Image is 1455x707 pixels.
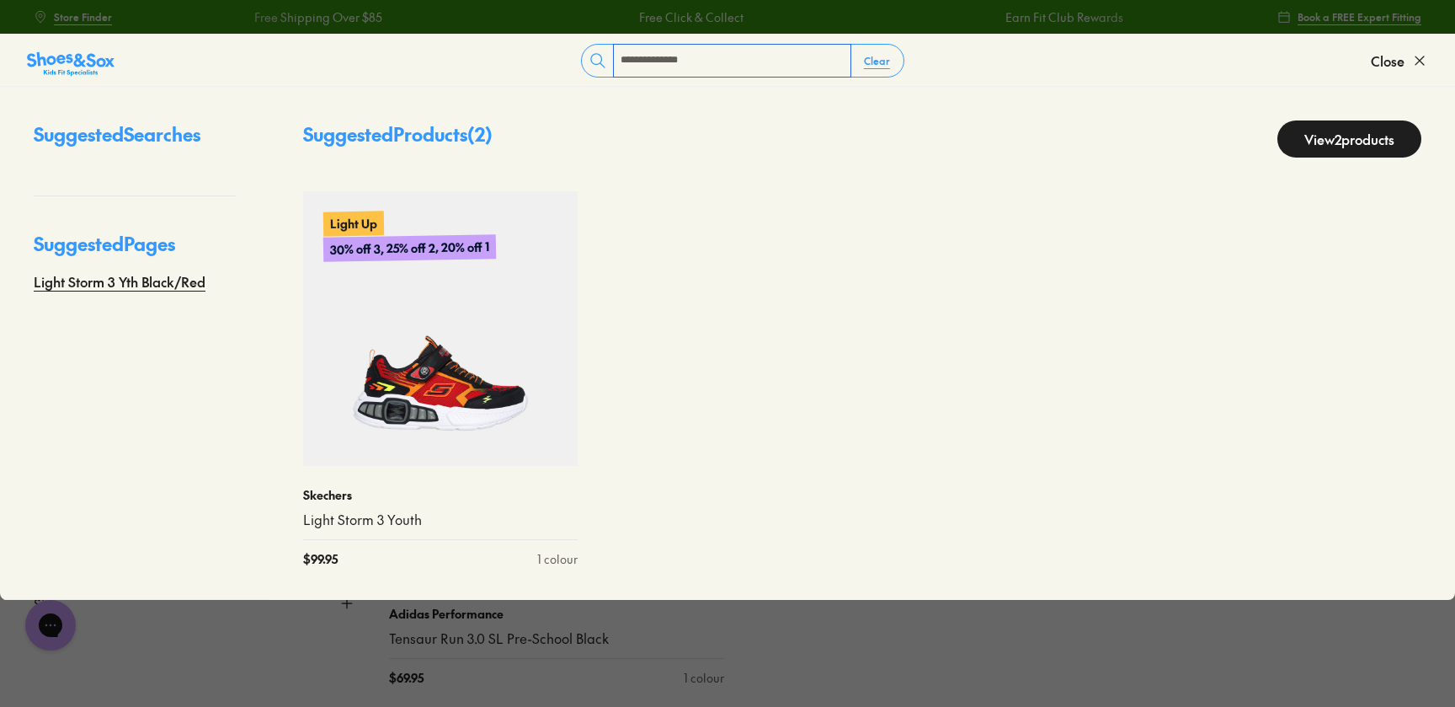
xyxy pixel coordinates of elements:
a: Light Storm 3 Yth Black/Red [34,271,205,292]
a: Book a FREE Expert Fitting [1277,2,1421,32]
p: Suggested Searches [34,121,236,162]
a: View2products [1277,121,1421,158]
a: Tensaur Run 3.0 SL Pre-School Black [389,629,724,648]
button: Close [1371,42,1428,79]
div: 1 colour [684,669,724,687]
a: Earn Fit Club Rewards [1003,8,1121,26]
p: Suggested Pages [34,230,236,271]
p: Skechers [303,486,578,504]
p: 30% off 3, 25% off 2, 20% off 1 [323,234,496,262]
button: Clear [850,46,903,76]
p: Suggested Products [303,121,493,158]
a: Free Shipping Over $85 [253,8,381,26]
button: Size [34,580,355,627]
a: Free Click & Collect [637,8,741,26]
div: 1 colour [537,550,578,568]
p: Adidas Performance [389,605,724,623]
a: Light Storm 3 Youth [303,511,578,529]
a: Shoes &amp; Sox [27,47,115,74]
span: Store Finder [54,9,112,24]
span: $ 69.95 [389,669,424,687]
a: Light Up30% off 3, 25% off 2, 20% off 1 [303,191,578,466]
span: ( 2 ) [467,121,493,147]
span: Book a FREE Expert Fitting [1298,9,1421,24]
iframe: Gorgias live chat messenger [17,594,84,656]
img: SNS_Logo_Responsive.svg [27,51,115,78]
a: Store Finder [34,2,112,32]
p: Light Up [323,211,384,236]
span: $ 99.95 [303,550,338,568]
span: Close [1371,51,1404,71]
